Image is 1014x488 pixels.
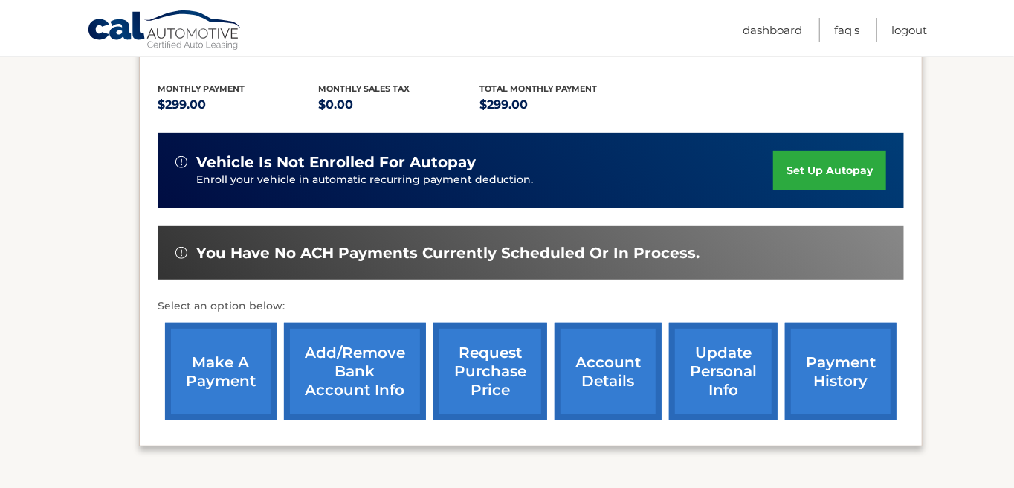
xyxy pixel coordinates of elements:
[479,94,641,115] p: $299.00
[669,323,778,420] a: update personal info
[284,323,426,420] a: Add/Remove bank account info
[891,18,927,42] a: Logout
[158,83,245,94] span: Monthly Payment
[158,298,904,315] p: Select an option below:
[196,172,773,188] p: Enroll your vehicle in automatic recurring payment deduction.
[196,153,476,172] span: vehicle is not enrolled for autopay
[773,151,886,190] a: set up autopay
[479,83,597,94] span: Total Monthly Payment
[158,94,319,115] p: $299.00
[87,10,243,53] a: Cal Automotive
[175,247,187,259] img: alert-white.svg
[834,18,859,42] a: FAQ's
[319,94,480,115] p: $0.00
[555,323,662,420] a: account details
[196,244,700,263] span: You have no ACH payments currently scheduled or in process.
[743,18,802,42] a: Dashboard
[165,323,277,420] a: make a payment
[175,156,187,168] img: alert-white.svg
[319,83,410,94] span: Monthly sales Tax
[785,323,897,420] a: payment history
[433,323,547,420] a: request purchase price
